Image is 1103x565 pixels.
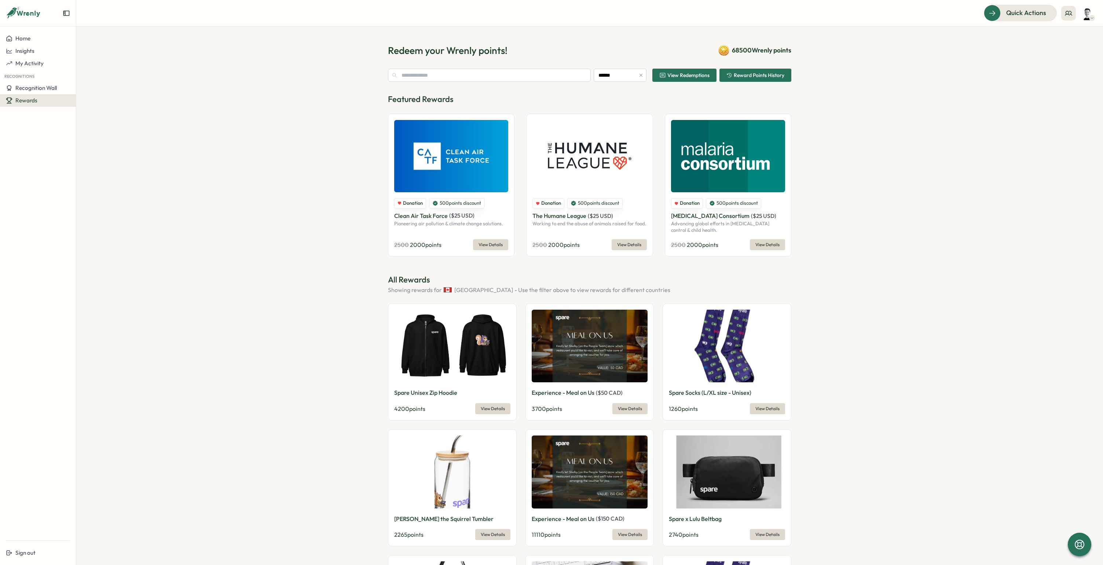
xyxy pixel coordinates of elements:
[1006,8,1046,18] span: Quick Actions
[454,285,513,295] span: [GEOGRAPHIC_DATA]
[706,198,761,208] div: 500 points discount
[394,514,494,524] p: [PERSON_NAME] the Squirrel Tumbler
[669,388,751,397] p: Spare Socks (L/XL size - Unisex)
[15,60,44,67] span: My Activity
[532,211,586,220] p: The Humane League
[669,531,699,538] span: 2740 points
[410,241,441,248] span: 2000 points
[612,239,647,250] button: View Details
[532,310,648,383] img: Experience - Meal on Us
[394,211,448,220] p: Clean Air Task Force
[449,212,474,219] span: ( $ 25 USD )
[15,84,57,91] span: Recognition Wall
[617,240,641,250] span: View Details
[596,389,623,396] span: ( $ 50 CAD )
[751,212,776,219] span: ( $ 25 USD )
[429,198,484,208] div: 500 points discount
[532,241,547,248] span: 2500
[394,241,409,248] span: 2500
[394,220,508,227] p: Pioneering air pollution & climate change solutions.
[394,310,510,383] img: Spare Unisex Zip Hoodie
[984,5,1057,21] button: Quick Actions
[755,240,780,250] span: View Details
[394,435,510,508] img: Sammy the Squirrel Tumbler
[669,514,722,524] p: Spare x Lulu Beltbag
[403,200,423,207] span: Donation
[63,10,70,17] button: Expand sidebar
[618,529,642,540] span: View Details
[669,310,785,383] img: Spare Socks (L/XL size - Unisex)
[15,35,30,42] span: Home
[532,388,594,397] p: Experience - Meal on Us
[669,435,785,508] img: Spare x Lulu Beltbag
[680,200,700,207] span: Donation
[732,45,791,55] span: 68500 Wrenly points
[532,514,594,524] p: Experience - Meal on Us
[15,47,34,54] span: Insights
[750,239,785,250] button: View Details
[667,73,710,78] span: View Redemptions
[541,200,561,207] span: Donation
[388,285,442,295] span: Showing rewards for
[612,529,648,540] button: View Details
[548,241,580,248] span: 2000 points
[750,403,785,414] button: View Details
[473,239,508,250] button: View Details
[652,69,717,82] button: View Redemptions
[15,549,36,556] span: Sign out
[669,405,698,412] span: 1260 points
[596,515,624,522] span: ( $ 150 CAD )
[588,212,613,219] span: ( $ 25 USD )
[394,531,424,538] span: 2265 points
[532,405,562,412] span: 3700 points
[671,120,785,192] img: Malaria Consortium
[618,404,642,414] span: View Details
[750,529,785,540] button: View Details
[394,405,425,412] span: 4200 points
[388,274,791,285] p: All Rewards
[671,211,750,220] p: [MEDICAL_DATA] Consortium
[755,529,780,540] span: View Details
[532,435,648,508] img: Experience - Meal on Us
[394,120,508,192] img: Clean Air Task Force
[532,120,646,192] img: The Humane League
[612,403,648,414] button: View Details
[687,241,718,248] span: 2000 points
[532,220,646,227] p: Working to end the abuse of animals raised for food.
[671,220,785,233] p: Advancing global efforts in [MEDICAL_DATA] control & child health.
[475,529,510,540] button: View Details
[567,198,623,208] div: 500 points discount
[479,240,503,250] span: View Details
[388,94,791,105] p: Featured Rewards
[394,388,457,397] p: Spare Unisex Zip Hoodie
[734,73,784,78] span: Reward Points History
[388,44,507,57] h1: Redeem your Wrenly points!
[481,404,505,414] span: View Details
[514,285,670,295] span: - Use the filter above to view rewards for different countries
[443,285,452,294] img: Canada
[671,241,686,248] span: 2500
[1080,6,1094,20] img: Josh Andrews
[755,404,780,414] span: View Details
[475,403,510,414] button: View Details
[719,69,791,82] button: Reward Points History
[15,97,37,104] span: Rewards
[532,531,561,538] span: 11110 points
[481,529,505,540] span: View Details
